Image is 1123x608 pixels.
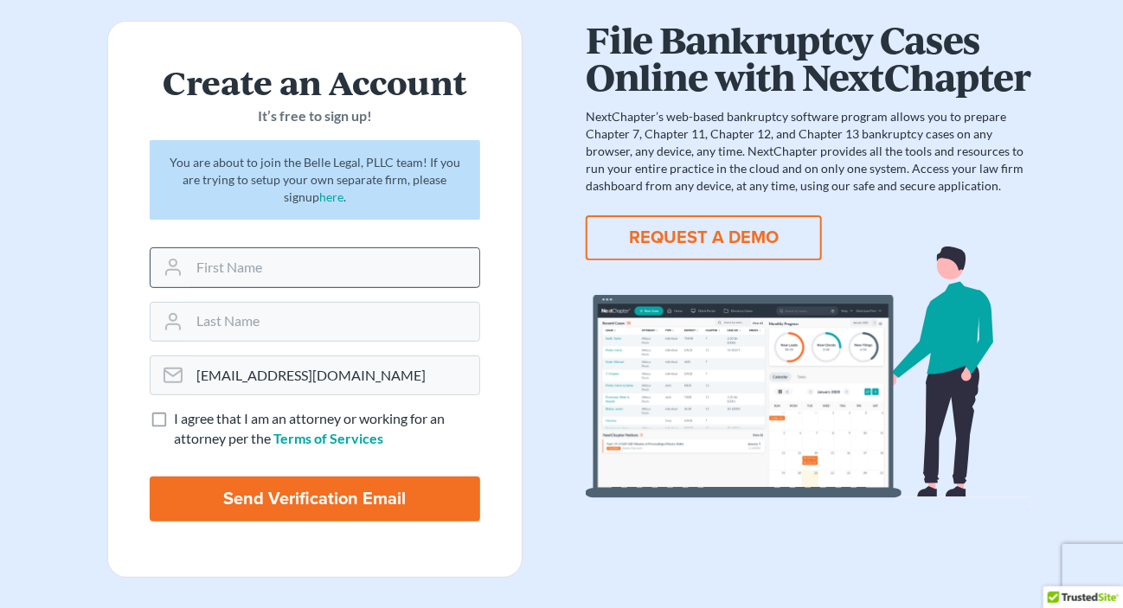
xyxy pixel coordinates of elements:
input: Send Verification Email [150,477,480,522]
img: dashboard-867a026336fddd4d87f0941869007d5e2a59e2bc3a7d80a2916e9f42c0117099.svg [586,246,1030,498]
a: here [319,189,343,204]
span: I agree that I am an attorney or working for an attorney per the [174,410,445,446]
h1: File Bankruptcy Cases Online with NextChapter [586,21,1030,94]
input: Email Address [189,356,479,394]
a: Terms of Services [273,430,383,446]
p: NextChapter’s web-based bankruptcy software program allows you to prepare Chapter 7, Chapter 11, ... [586,108,1030,195]
div: You are about to join the Belle Legal, PLLC team! If you are trying to setup your own separate fi... [150,140,480,220]
p: It’s free to sign up! [150,106,480,126]
input: First Name [189,248,479,286]
h2: Create an Account [150,63,480,99]
button: REQUEST A DEMO [586,215,822,260]
input: Last Name [189,303,479,341]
